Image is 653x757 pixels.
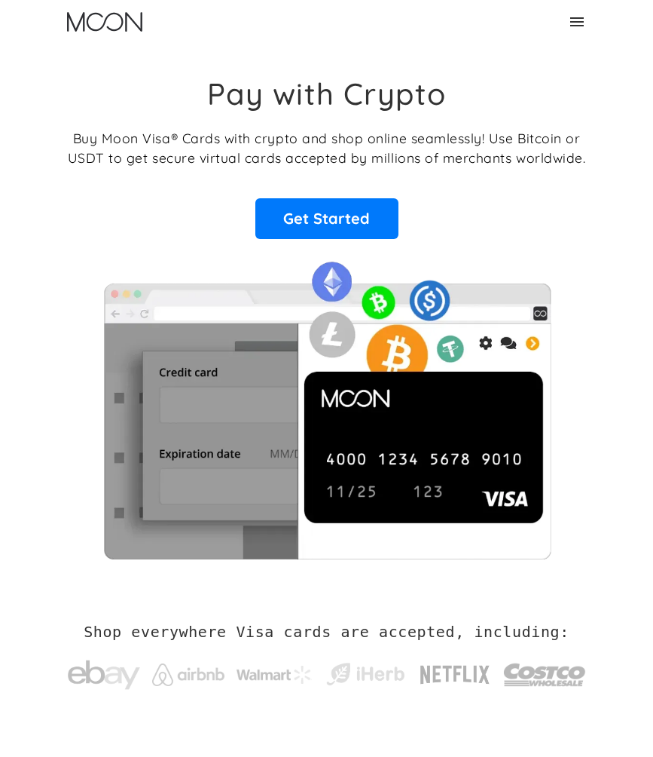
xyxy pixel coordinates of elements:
img: ebay [68,652,140,697]
a: Walmart [236,651,312,691]
img: Netflix [419,657,491,693]
p: Buy Moon Visa® Cards with crypto and shop online seamlessly! Use Bitcoin or USDT to get secure vi... [68,128,586,168]
a: Netflix [419,642,491,700]
img: Moon Logo [67,12,142,32]
h1: Pay with Crypto [207,75,447,112]
a: iHerb [324,645,407,696]
a: ebay [68,637,140,705]
img: Walmart [236,666,312,684]
img: Airbnb [152,664,224,686]
a: Costco [503,636,586,706]
a: Get Started [255,198,398,239]
img: iHerb [324,660,407,688]
a: home [67,12,142,32]
img: Costco [503,651,586,698]
a: Airbnb [152,648,224,694]
img: Moon Cards let you spend your crypto anywhere Visa is accepted. [68,251,586,559]
h2: Shop everywhere Visa cards are accepted, including: [84,623,569,641]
